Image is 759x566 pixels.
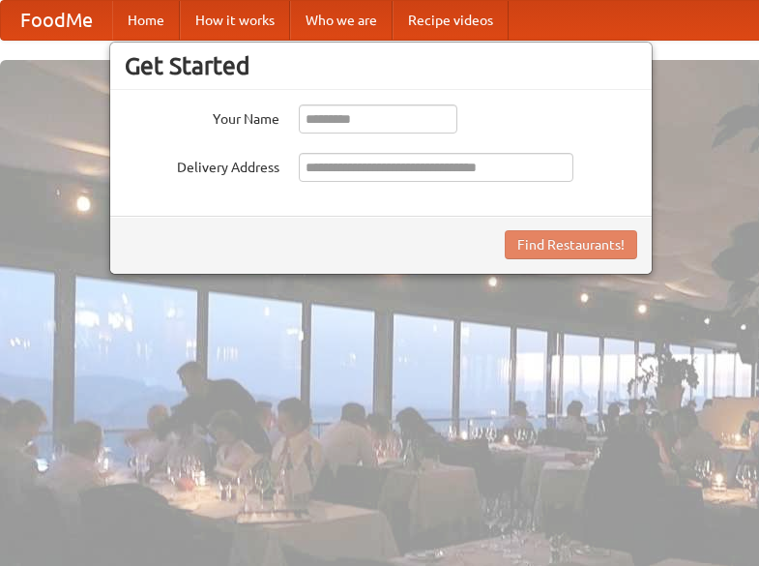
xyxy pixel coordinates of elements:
[505,230,637,259] button: Find Restaurants!
[393,1,509,40] a: Recipe videos
[1,1,112,40] a: FoodMe
[290,1,393,40] a: Who we are
[112,1,180,40] a: Home
[180,1,290,40] a: How it works
[125,104,279,129] label: Your Name
[125,153,279,177] label: Delivery Address
[125,51,637,80] h3: Get Started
